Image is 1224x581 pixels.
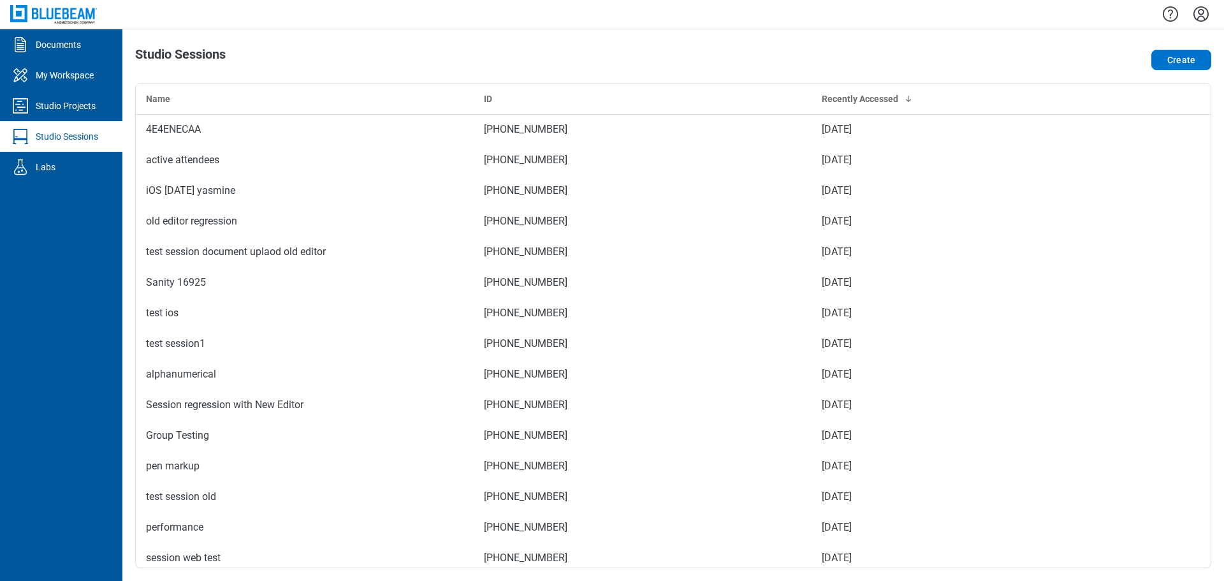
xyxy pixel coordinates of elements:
[812,298,1149,328] td: [DATE]
[146,367,463,382] div: alphanumerical
[146,397,463,413] div: Session regression with New Editor
[10,65,31,85] svg: My Workspace
[146,459,463,474] div: pen markup
[812,175,1149,206] td: [DATE]
[484,92,801,105] div: ID
[474,206,812,237] td: [PHONE_NUMBER]
[10,96,31,116] svg: Studio Projects
[474,420,812,451] td: [PHONE_NUMBER]
[474,145,812,175] td: [PHONE_NUMBER]
[36,38,81,51] div: Documents
[146,214,463,229] div: old editor regression
[474,482,812,512] td: [PHONE_NUMBER]
[812,206,1149,237] td: [DATE]
[474,359,812,390] td: [PHONE_NUMBER]
[474,512,812,543] td: [PHONE_NUMBER]
[1191,3,1211,25] button: Settings
[812,237,1149,267] td: [DATE]
[474,237,812,267] td: [PHONE_NUMBER]
[474,114,812,145] td: [PHONE_NUMBER]
[146,275,463,290] div: Sanity 16925
[146,550,463,566] div: session web test
[474,328,812,359] td: [PHONE_NUMBER]
[474,175,812,206] td: [PHONE_NUMBER]
[812,359,1149,390] td: [DATE]
[146,92,463,105] div: Name
[474,267,812,298] td: [PHONE_NUMBER]
[36,130,98,143] div: Studio Sessions
[474,298,812,328] td: [PHONE_NUMBER]
[474,451,812,482] td: [PHONE_NUMBER]
[812,420,1149,451] td: [DATE]
[812,145,1149,175] td: [DATE]
[474,543,812,573] td: [PHONE_NUMBER]
[146,122,463,137] div: 4E4ENECAA
[822,92,1139,105] div: Recently Accessed
[1151,50,1211,70] button: Create
[146,520,463,535] div: performance
[812,543,1149,573] td: [DATE]
[36,99,96,112] div: Studio Projects
[146,336,463,351] div: test session1
[10,34,31,55] svg: Documents
[146,183,463,198] div: iOS [DATE] yasmine
[146,305,463,321] div: test ios
[146,489,463,504] div: test session old
[10,5,97,24] img: Bluebeam, Inc.
[146,428,463,443] div: Group Testing
[812,114,1149,145] td: [DATE]
[812,512,1149,543] td: [DATE]
[10,157,31,177] svg: Labs
[812,451,1149,482] td: [DATE]
[36,69,94,82] div: My Workspace
[135,47,226,68] h1: Studio Sessions
[812,482,1149,512] td: [DATE]
[812,328,1149,359] td: [DATE]
[10,126,31,147] svg: Studio Sessions
[146,244,463,260] div: test session document uplaod old editor
[36,161,55,173] div: Labs
[474,390,812,420] td: [PHONE_NUMBER]
[812,267,1149,298] td: [DATE]
[812,390,1149,420] td: [DATE]
[146,152,463,168] div: active attendees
